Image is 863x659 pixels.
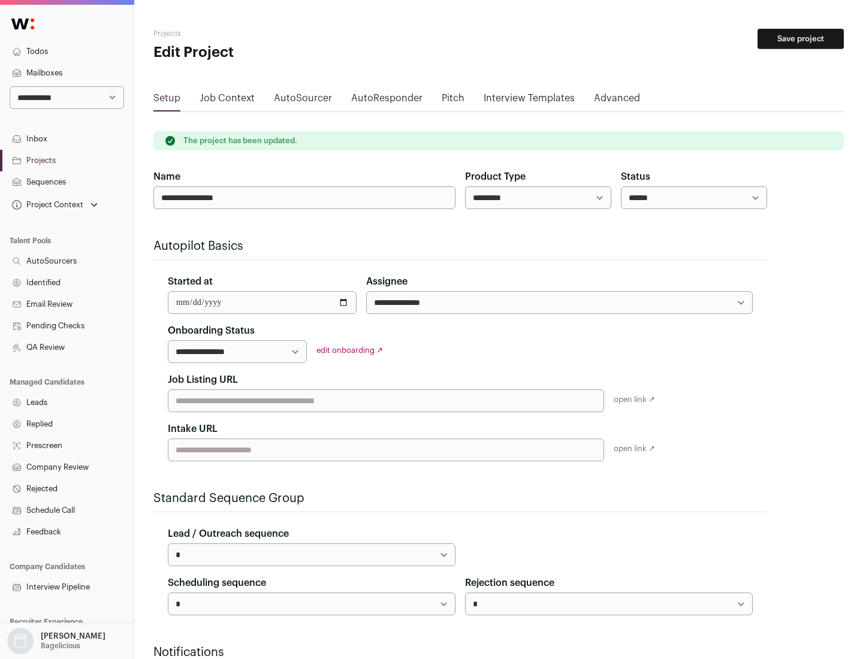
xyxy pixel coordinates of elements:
label: Status [621,170,650,184]
label: Name [153,170,180,184]
a: Advanced [594,91,640,110]
label: Intake URL [168,422,218,436]
p: Bagelicious [41,641,80,651]
button: Open dropdown [5,628,108,654]
label: Rejection sequence [465,576,554,590]
p: The project has been updated. [183,136,297,146]
label: Product Type [465,170,526,184]
h2: Projects [153,29,384,38]
a: Interview Templates [484,91,575,110]
h2: Standard Sequence Group [153,490,767,507]
div: Project Context [10,200,83,210]
h2: Autopilot Basics [153,238,767,255]
label: Assignee [366,274,408,289]
a: Job Context [200,91,255,110]
img: nopic.png [7,628,34,654]
a: AutoResponder [351,91,423,110]
a: Setup [153,91,180,110]
label: Onboarding Status [168,324,255,338]
a: Pitch [442,91,464,110]
h1: Edit Project [153,43,384,62]
a: AutoSourcer [274,91,332,110]
img: Wellfound [5,12,41,36]
a: edit onboarding ↗ [316,346,383,354]
label: Lead / Outreach sequence [168,527,289,541]
label: Scheduling sequence [168,576,266,590]
label: Started at [168,274,213,289]
button: Open dropdown [10,197,100,213]
button: Save project [758,29,844,49]
label: Job Listing URL [168,373,238,387]
p: [PERSON_NAME] [41,631,105,641]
